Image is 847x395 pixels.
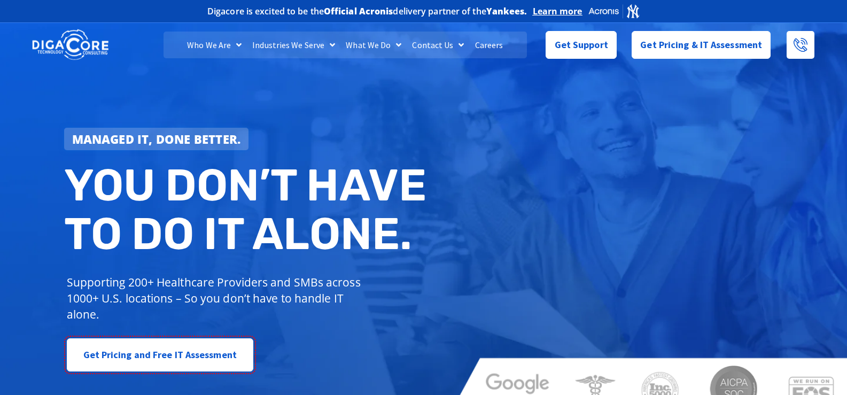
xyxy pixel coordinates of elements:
a: Get Pricing and Free IT Assessment [67,338,253,371]
h2: You don’t have to do IT alone. [64,161,432,259]
span: Get Pricing & IT Assessment [640,34,762,56]
h2: Digacore is excited to be the delivery partner of the [207,7,527,16]
a: Get Support [546,31,617,59]
strong: Managed IT, done better. [72,131,241,147]
p: Supporting 200+ Healthcare Providers and SMBs across 1000+ U.S. locations – So you don’t have to ... [67,274,366,322]
span: Get Pricing and Free IT Assessment [83,344,237,366]
b: Yankees. [486,5,527,17]
a: Learn more [533,6,582,17]
img: DigaCore Technology Consulting [32,28,108,61]
img: Acronis [588,3,640,19]
nav: Menu [164,32,527,58]
a: Managed IT, done better. [64,128,249,150]
a: Contact Us [407,32,469,58]
a: Who We Are [182,32,247,58]
a: What We Do [340,32,407,58]
a: Get Pricing & IT Assessment [632,31,771,59]
a: Careers [470,32,509,58]
a: Industries We Serve [247,32,340,58]
b: Official Acronis [324,5,393,17]
span: Get Support [555,34,608,56]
